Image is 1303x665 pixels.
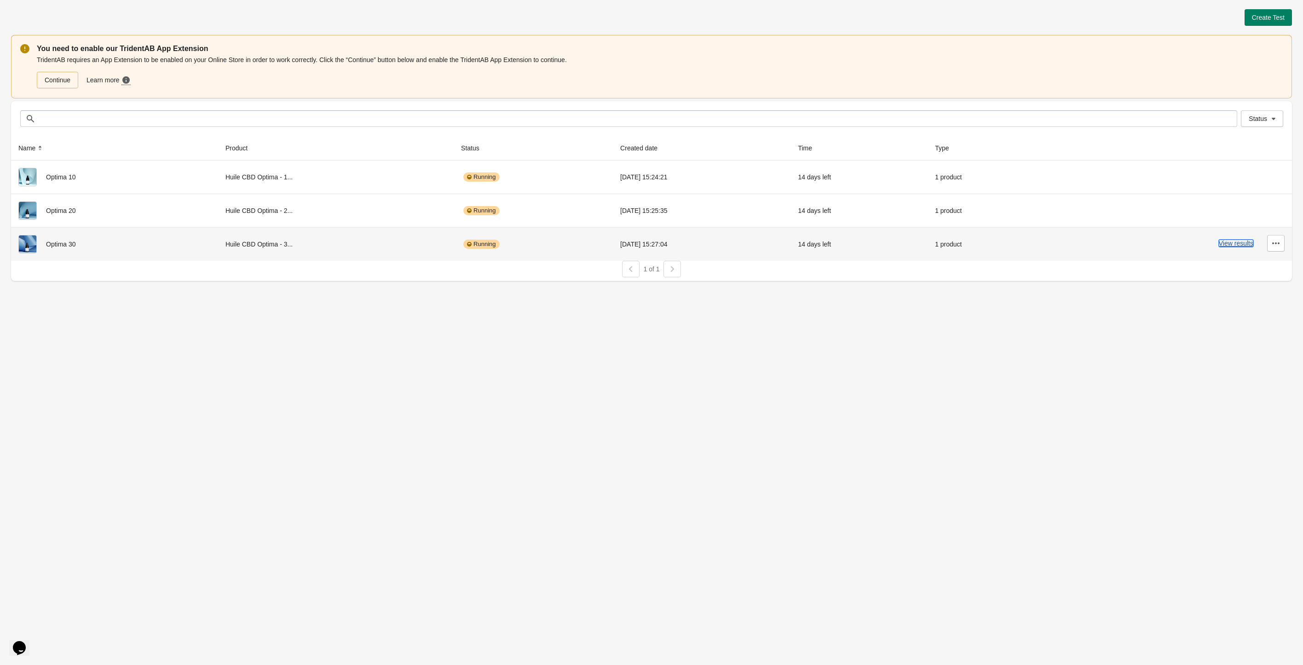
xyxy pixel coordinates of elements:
[225,168,446,186] div: Huile CBD Optima - 1...
[643,265,659,273] span: 1 of 1
[617,140,670,156] button: Created date
[620,235,783,253] div: [DATE] 15:27:04
[463,240,499,249] div: Running
[798,168,920,186] div: 14 days left
[15,140,48,156] button: Name
[46,173,76,181] span: Optima 10
[620,201,783,220] div: [DATE] 15:25:35
[37,72,78,88] a: Continue
[37,54,1283,89] div: TridentAB requires an App Extension to be enabled on your Online Store in order to work correctly...
[222,140,260,156] button: Product
[798,201,920,220] div: 14 days left
[1219,240,1253,247] button: View results
[9,628,39,656] iframe: chat widget
[225,235,446,253] div: Huile CBD Optima - 3...
[1249,115,1267,122] span: Status
[620,168,783,186] div: [DATE] 15:24:21
[1252,14,1285,21] span: Create Test
[463,206,499,215] div: Running
[794,140,825,156] button: Time
[935,235,1040,253] div: 1 product
[46,207,76,214] span: Optima 20
[37,43,1283,54] p: You need to enable our TridentAB App Extension
[457,140,492,156] button: Status
[463,172,499,182] div: Running
[225,201,446,220] div: Huile CBD Optima - 2...
[798,235,920,253] div: 14 days left
[83,72,136,89] a: Learn more
[935,201,1040,220] div: 1 product
[86,75,121,85] span: Learn more
[931,140,962,156] button: Type
[1241,110,1283,127] button: Status
[1245,9,1292,26] button: Create Test
[935,168,1040,186] div: 1 product
[46,241,76,248] span: Optima 30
